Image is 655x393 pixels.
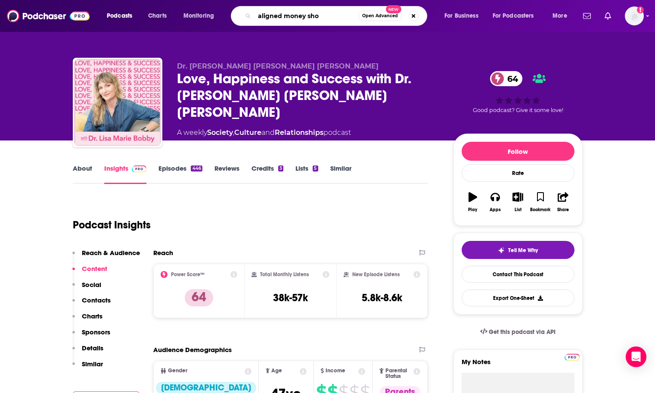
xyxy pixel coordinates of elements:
button: Details [72,344,103,360]
p: Social [82,281,101,289]
p: Details [82,344,103,352]
h2: Reach [153,249,173,257]
img: User Profile [625,6,644,25]
a: Reviews [214,164,239,184]
button: Export One-Sheet [462,290,574,306]
span: Podcasts [107,10,132,22]
button: Contacts [72,296,111,312]
h2: New Episode Listens [352,271,400,278]
div: 446 [191,165,202,172]
span: More [553,10,567,22]
span: Charts [148,10,167,22]
div: Bookmark [530,207,550,212]
button: Follow [462,142,574,161]
span: , [233,128,234,137]
a: Similar [330,164,351,184]
p: Sponsors [82,328,110,336]
button: Apps [484,187,506,218]
a: Pro website [565,352,580,361]
button: open menu [546,9,578,23]
span: 64 [499,71,522,86]
span: Good podcast? Give it some love! [473,107,563,113]
a: InsightsPodchaser Pro [104,164,147,184]
div: 3 [278,165,283,172]
span: For Podcasters [493,10,534,22]
img: Podchaser Pro [132,165,147,172]
span: Tell Me Why [508,247,538,254]
a: Get this podcast via API [473,321,563,343]
a: Show notifications dropdown [601,9,615,23]
button: Content [72,265,107,281]
div: A weekly podcast [177,128,351,138]
button: open menu [101,9,143,23]
button: Share [552,187,574,218]
div: 5 [313,165,318,172]
h2: Total Monthly Listens [260,271,309,278]
span: Income [326,368,345,374]
div: Share [557,207,569,212]
h2: Audience Demographics [153,346,232,354]
div: Rate [462,164,574,182]
button: Charts [72,312,102,328]
span: Open Advanced [362,14,398,18]
p: 64 [185,289,213,306]
span: Get this podcast via API [489,328,556,336]
button: Sponsors [72,328,110,344]
p: Contacts [82,296,111,304]
button: Open AdvancedNew [358,11,402,21]
a: About [73,164,92,184]
span: and [261,128,275,137]
a: Charts [143,9,172,23]
span: Dr. [PERSON_NAME] [PERSON_NAME] [PERSON_NAME] [177,62,379,70]
h3: 5.8k-8.6k [362,291,402,304]
p: Content [82,265,107,273]
svg: Add a profile image [637,6,644,13]
div: List [515,207,522,212]
a: 64 [490,71,522,86]
img: Love, Happiness and Success with Dr. Lisa Marie Bobby [75,59,161,146]
button: Bookmark [529,187,552,218]
label: My Notes [462,358,574,373]
a: Society [207,128,233,137]
span: Monitoring [183,10,214,22]
a: Show notifications dropdown [580,9,594,23]
img: tell me why sparkle [498,247,505,254]
input: Search podcasts, credits, & more... [255,9,358,23]
span: Logged in as tinajoell1 [625,6,644,25]
a: Episodes446 [158,164,202,184]
div: Search podcasts, credits, & more... [239,6,435,26]
div: Apps [490,207,501,212]
a: Lists5 [295,164,318,184]
button: open menu [177,9,225,23]
button: open menu [438,9,489,23]
span: Gender [168,368,187,374]
span: New [386,5,401,13]
button: Play [462,187,484,218]
div: Open Intercom Messenger [626,346,646,367]
p: Similar [82,360,103,368]
div: 64Good podcast? Give it some love! [453,62,583,122]
a: Contact This Podcast [462,266,574,283]
h1: Podcast Insights [73,218,151,231]
p: Reach & Audience [82,249,140,257]
img: Podchaser Pro [565,354,580,361]
button: tell me why sparkleTell Me Why [462,241,574,259]
button: Show profile menu [625,6,644,25]
img: Podchaser - Follow, Share and Rate Podcasts [7,8,90,24]
span: Age [271,368,282,374]
button: List [506,187,529,218]
button: Reach & Audience [72,249,140,265]
a: Credits3 [251,164,283,184]
span: Parental Status [385,368,412,379]
button: Social [72,281,101,296]
a: Relationships [275,128,323,137]
button: open menu [487,9,546,23]
p: Charts [82,312,102,320]
span: For Business [444,10,478,22]
a: Culture [234,128,261,137]
h2: Power Score™ [171,271,205,278]
h3: 38k-57k [273,291,308,304]
div: Play [468,207,477,212]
